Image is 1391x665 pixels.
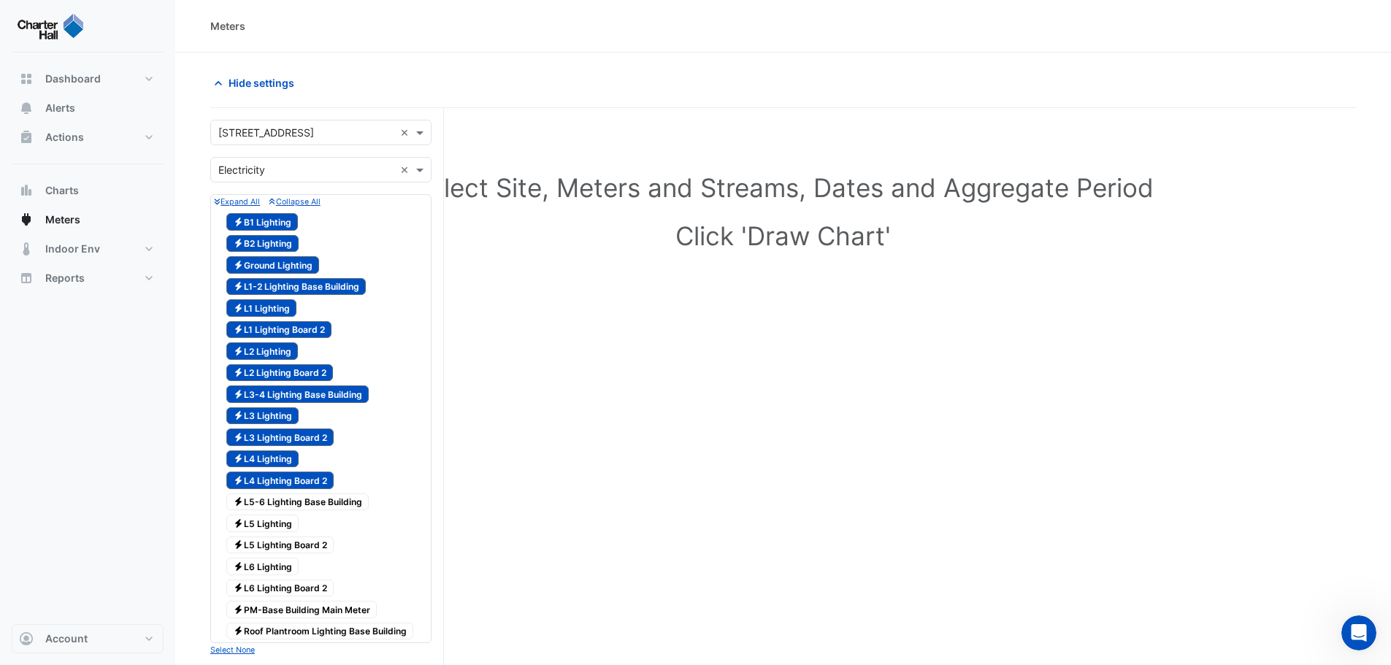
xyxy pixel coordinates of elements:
[210,70,304,96] button: Hide settings
[12,93,164,123] button: Alerts
[19,183,34,198] app-icon: Charts
[210,18,245,34] div: Meters
[23,478,34,490] button: Emoji picker
[234,220,1333,251] h1: Click 'Draw Chart'
[210,643,255,656] button: Select None
[19,101,34,115] app-icon: Alerts
[229,6,256,34] button: Home
[214,197,260,207] small: Expand All
[233,345,244,356] fa-icon: Electricity
[400,162,413,177] span: Clear
[233,216,244,227] fa-icon: Electricity
[226,515,299,532] span: L5 Lighting
[226,407,299,425] span: L3 Lighting
[23,93,192,105] b: Want to Export Your Actions?
[226,321,332,339] span: L1 Lighting Board 2
[1341,615,1376,650] iframe: Intercom live chat
[233,453,244,464] fa-icon: Electricity
[214,195,260,208] button: Expand All
[226,493,369,511] span: L5-6 Lighting Base Building
[19,271,34,285] app-icon: Reports
[42,8,65,31] img: Profile image for CIM
[12,624,164,653] button: Account
[256,6,283,32] div: Close
[233,238,244,249] fa-icon: Electricity
[226,235,299,253] span: B2 Lighting
[269,195,320,208] button: Collapse All
[233,518,244,528] fa-icon: Electricity
[12,84,280,191] div: CIM says…
[12,205,164,234] button: Meters
[233,367,244,378] fa-icon: Electricity
[12,84,240,158] div: Want to Export Your Actions?Reply with your site name below to request a bulk Excel CSV export of...
[12,64,164,93] button: Dashboard
[226,580,334,597] span: L6 Lighting Board 2
[226,385,369,403] span: L3-4 Lighting Base Building
[71,7,92,18] h1: CIM
[233,302,244,313] fa-icon: Electricity
[45,212,80,227] span: Meters
[71,18,159,33] p: Active over [DATE]
[46,478,58,490] button: Gif picker
[12,123,164,152] button: Actions
[233,259,244,270] fa-icon: Electricity
[226,364,333,382] span: L2 Lighting Board 2
[233,474,244,485] fa-icon: Electricity
[19,72,34,86] app-icon: Dashboard
[19,212,34,227] app-icon: Meters
[45,183,79,198] span: Charts
[250,472,274,496] button: Send a message…
[226,342,298,360] span: L2 Lighting
[400,125,413,140] span: Clear
[233,431,244,442] fa-icon: Electricity
[19,130,34,145] app-icon: Actions
[226,450,299,468] span: L4 Lighting
[233,604,244,615] fa-icon: Electricity
[233,561,244,572] fa-icon: Electricity
[233,626,244,637] fa-icon: Electricity
[12,176,164,205] button: Charts
[233,496,244,507] fa-icon: Electricity
[234,172,1333,203] h1: Select Site, Meters and Streams, Dates and Aggregate Period
[226,623,413,640] span: Roof Plantroom Lighting Base Building
[233,281,244,292] fa-icon: Electricity
[226,601,377,618] span: PM-Base Building Main Meter
[226,256,319,274] span: Ground Lighting
[226,558,299,575] span: L6 Lighting
[45,130,84,145] span: Actions
[233,410,244,421] fa-icon: Electricity
[45,101,75,115] span: Alerts
[12,447,280,472] textarea: Message…
[229,75,294,91] span: Hide settings
[233,388,244,399] fa-icon: Electricity
[233,539,244,550] fa-icon: Electricity
[226,278,366,296] span: L1-2 Lighting Base Building
[23,161,80,170] div: CIM • [DATE]
[226,537,334,554] span: L5 Lighting Board 2
[23,93,228,150] div: Reply with your site name below to request a bulk Excel CSV export of all your actions
[45,271,85,285] span: Reports
[226,213,298,231] span: B1 Lighting
[226,428,334,446] span: L3 Lighting Board 2
[18,12,83,41] img: Company Logo
[210,645,255,655] small: Select None
[12,264,164,293] button: Reports
[269,197,320,207] small: Collapse All
[45,242,100,256] span: Indoor Env
[233,583,244,593] fa-icon: Electricity
[19,242,34,256] app-icon: Indoor Env
[226,472,334,489] span: L4 Lighting Board 2
[233,324,244,335] fa-icon: Electricity
[69,478,81,490] button: Upload attachment
[226,299,296,317] span: L1 Lighting
[45,72,101,86] span: Dashboard
[45,631,88,646] span: Account
[12,234,164,264] button: Indoor Env
[9,6,37,34] button: go back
